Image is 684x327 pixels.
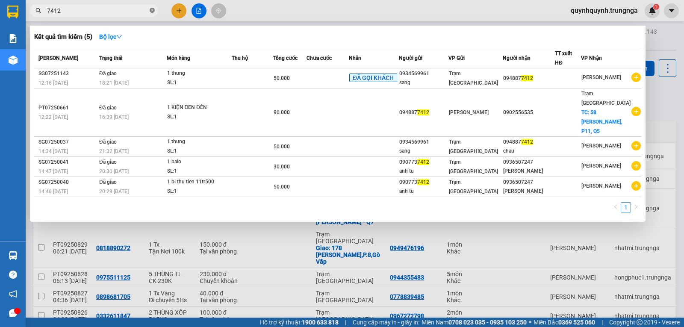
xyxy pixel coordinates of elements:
span: 14:47 [DATE] [38,168,68,174]
span: plus-circle [631,141,641,150]
li: Next Page [631,202,641,212]
div: anh tu [399,167,448,176]
span: [PERSON_NAME] [581,74,621,80]
button: right [631,202,641,212]
div: 0934569961 [399,69,448,78]
span: search [35,8,41,14]
span: notification [9,290,17,298]
div: [PERSON_NAME] [503,187,554,196]
div: 094887 [503,74,554,83]
span: Đã giao [99,139,117,145]
div: 094887 [503,138,554,147]
span: 20:29 [DATE] [99,189,129,194]
span: 7412 [417,179,429,185]
span: Thu hộ [232,55,248,61]
span: ĐÃ GỌI KHÁCH [349,74,397,82]
div: chau [503,147,554,156]
div: 0936507247 [503,158,554,167]
div: 090773 [399,158,448,167]
div: 1 thung [167,137,231,147]
div: [PERSON_NAME] [503,167,554,176]
span: [PERSON_NAME] [581,163,621,169]
span: [PERSON_NAME] [581,143,621,149]
span: close-circle [150,8,155,13]
span: VP Gửi [448,55,465,61]
span: [PERSON_NAME] [449,109,489,115]
span: Chưa cước [307,55,332,61]
span: message [9,309,17,317]
span: VP Nhận [581,55,602,61]
h3: Kết quả tìm kiếm ( 5 ) [34,32,92,41]
div: sang [399,78,448,87]
div: 094887 [399,108,448,117]
span: 7412 [417,109,429,115]
button: left [610,202,621,212]
span: Trạm [GEOGRAPHIC_DATA] [449,139,498,154]
span: 18:21 [DATE] [99,80,129,86]
div: 0902556535 [503,108,554,117]
span: Đã giao [99,179,117,185]
div: SL: 1 [167,147,231,156]
span: 50.000 [274,144,290,150]
span: plus-circle [631,73,641,82]
div: 0936507247 [503,178,554,187]
span: Đã giao [99,105,117,111]
span: down [116,34,122,40]
span: Trạm [GEOGRAPHIC_DATA] [449,159,498,174]
img: warehouse-icon [9,251,18,260]
div: 1 KIỆN ĐEN ĐÈN [167,103,231,112]
span: 14:46 [DATE] [38,189,68,194]
div: SG07250037 [38,138,97,147]
div: SG07250041 [38,158,97,167]
span: 90.000 [274,109,290,115]
img: solution-icon [9,34,18,43]
div: SL: 1 [167,187,231,196]
span: 7412 [417,159,429,165]
span: question-circle [9,271,17,279]
div: SG07251143 [38,69,97,78]
span: Nhãn [349,55,361,61]
span: 50.000 [274,184,290,190]
div: 1 balo [167,157,231,167]
span: Trạm [GEOGRAPHIC_DATA] [581,91,631,106]
div: SG07250040 [38,178,97,187]
div: SL: 1 [167,78,231,88]
span: Trạm [GEOGRAPHIC_DATA] [449,179,498,194]
button: Bộ lọcdown [92,30,129,44]
span: Người nhận [503,55,531,61]
input: Tìm tên, số ĐT hoặc mã đơn [47,6,148,15]
span: plus-circle [631,181,641,191]
span: 21:32 [DATE] [99,148,129,154]
span: left [613,204,618,209]
span: 7412 [521,139,533,145]
div: SL: 1 [167,167,231,176]
span: Người gửi [399,55,422,61]
div: 0934569961 [399,138,448,147]
span: 12:16 [DATE] [38,80,68,86]
div: anh tu [399,187,448,196]
span: TC: 58 [PERSON_NAME], P11, Q5 [581,109,622,134]
li: Previous Page [610,202,621,212]
span: close-circle [150,7,155,15]
div: 1 bi thu tien 11tr500 [167,177,231,187]
span: Đã giao [99,71,117,77]
div: sang [399,147,448,156]
span: 7412 [521,75,533,81]
span: [PERSON_NAME] [581,183,621,189]
span: Tổng cước [273,55,298,61]
img: logo-vxr [7,6,18,18]
a: 1 [621,203,631,212]
span: 20:30 [DATE] [99,168,129,174]
strong: Bộ lọc [99,33,122,40]
span: 12:22 [DATE] [38,114,68,120]
span: right [634,204,639,209]
li: 1 [621,202,631,212]
div: SL: 1 [167,112,231,122]
div: 1 thung [167,69,231,78]
span: Món hàng [167,55,190,61]
span: plus-circle [631,161,641,171]
span: plus-circle [631,107,641,116]
div: 090773 [399,178,448,187]
span: 14:34 [DATE] [38,148,68,154]
span: [PERSON_NAME] [38,55,78,61]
